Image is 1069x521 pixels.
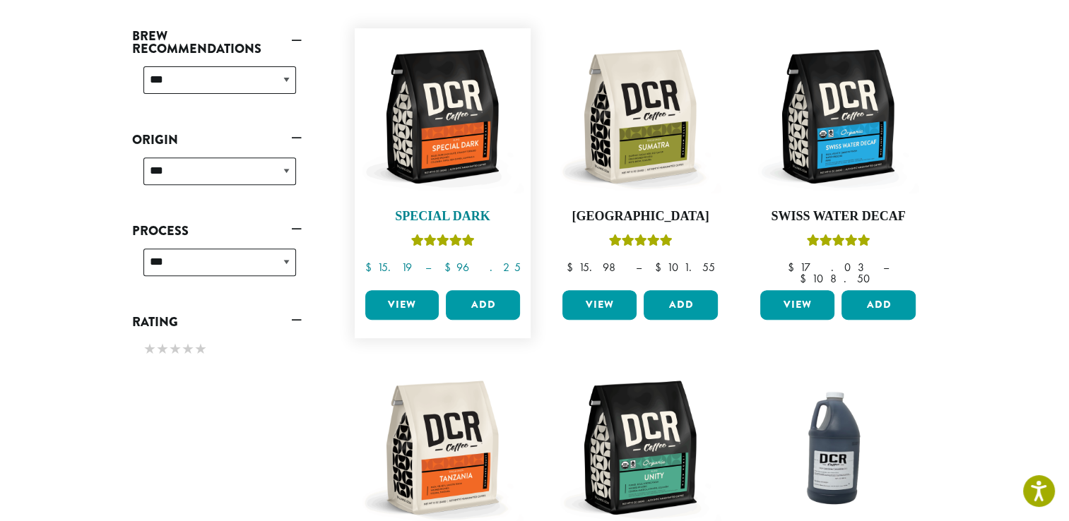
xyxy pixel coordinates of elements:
h4: Swiss Water Decaf [757,209,919,224]
div: Origin [132,152,302,202]
span: $ [788,260,800,275]
span: – [635,260,641,275]
bdi: 96.25 [444,260,520,275]
img: DCR-12oz-FTO-Swiss-Water-Decaf-Stock-scaled.png [757,35,919,198]
div: Process [132,243,302,293]
button: Add [841,290,916,320]
h4: [GEOGRAPHIC_DATA] [559,209,721,224]
span: – [425,260,430,275]
a: Process [132,219,302,243]
a: Rating [132,310,302,334]
div: Brew Recommendations [132,61,302,111]
span: ★ [169,339,182,359]
a: Origin [132,128,302,152]
bdi: 15.98 [566,260,622,275]
span: $ [654,260,666,275]
a: [GEOGRAPHIC_DATA]Rated 5.00 out of 5 [559,35,721,285]
a: Brew Recommendations [132,24,302,61]
img: DCR-12oz-Sumatra-Stock-scaled.png [559,35,721,198]
span: $ [444,260,456,275]
span: $ [566,260,578,275]
img: DCR-12oz-Special-Dark-Stock-scaled.png [361,35,524,198]
a: Special DarkRated 5.00 out of 5 [362,35,524,285]
span: – [883,260,889,275]
div: Rated 5.00 out of 5 [411,232,474,253]
span: ★ [156,339,169,359]
button: Add [644,290,718,320]
span: ★ [143,339,156,359]
a: Swiss Water DecafRated 5.00 out of 5 [757,35,919,285]
bdi: 15.19 [365,260,411,275]
bdi: 108.50 [800,271,877,286]
a: View [365,290,439,320]
div: Rating [132,334,302,366]
span: ★ [194,339,207,359]
bdi: 17.03 [788,260,870,275]
span: $ [365,260,377,275]
a: View [760,290,834,320]
div: Rated 5.00 out of 5 [608,232,672,253]
div: Rated 5.00 out of 5 [806,232,870,253]
span: ★ [182,339,194,359]
span: $ [800,271,812,286]
button: Add [446,290,520,320]
a: View [562,290,637,320]
bdi: 101.55 [654,260,714,275]
h4: Special Dark [362,209,524,224]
